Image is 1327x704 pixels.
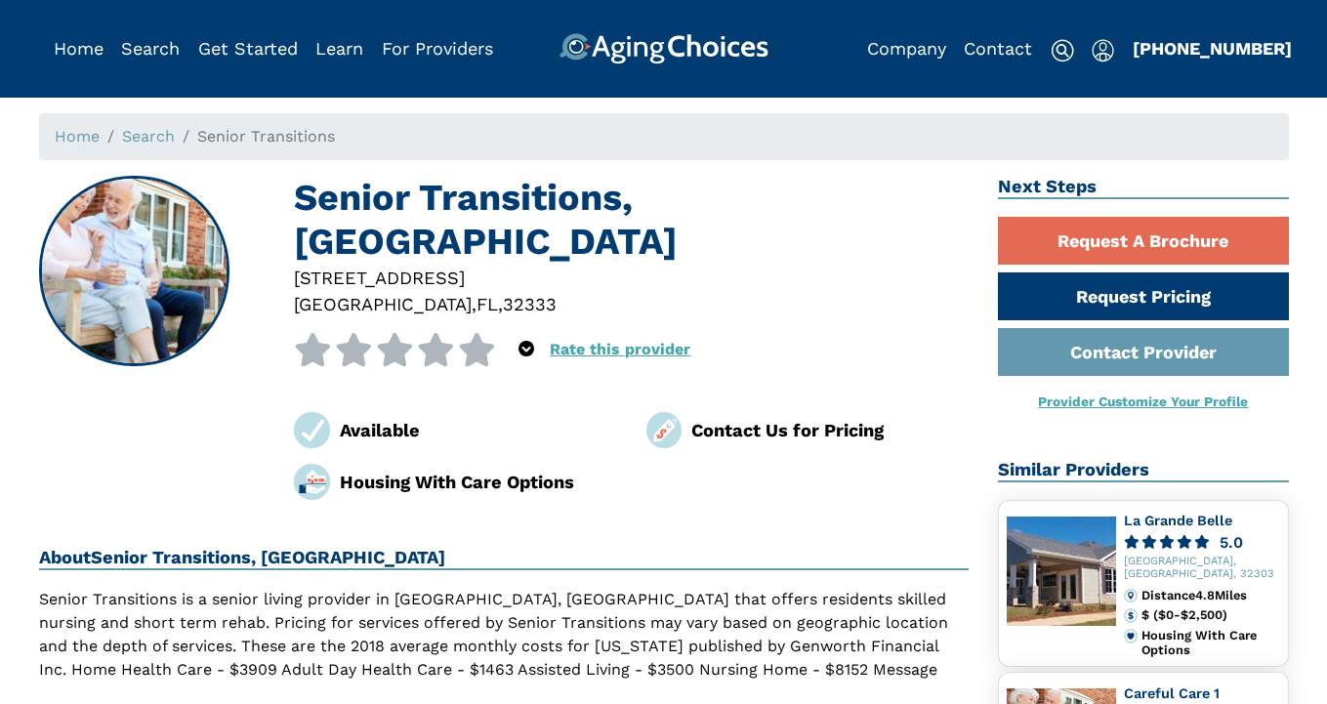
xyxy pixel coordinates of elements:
a: Company [867,38,946,59]
a: Careful Care 1 [1124,685,1220,701]
a: [PHONE_NUMBER] [1133,38,1292,59]
span: FL [477,294,498,314]
div: Popover trigger [518,333,534,366]
img: search-icon.svg [1051,39,1074,62]
span: Senior Transitions [197,127,335,145]
div: 5.0 [1220,535,1243,550]
a: Provider Customize Your Profile [1038,393,1248,409]
a: For Providers [382,38,493,59]
span: , [472,294,477,314]
div: [GEOGRAPHIC_DATA], [GEOGRAPHIC_DATA], 32303 [1124,556,1280,581]
img: distance.svg [1124,589,1138,602]
a: Contact Provider [998,328,1289,376]
div: Contact Us for Pricing [691,417,969,443]
span: , [498,294,503,314]
a: Contact [964,38,1032,59]
img: AgingChoices [559,33,767,64]
a: 5.0 [1124,535,1280,550]
div: Popover trigger [1092,33,1114,64]
img: primary.svg [1124,629,1138,642]
img: cost.svg [1124,608,1138,622]
nav: breadcrumb [39,113,1289,160]
div: $ ($0-$2,500) [1141,608,1279,622]
span: [GEOGRAPHIC_DATA] [294,294,472,314]
a: Get Started [198,38,298,59]
img: user-icon.svg [1092,39,1114,62]
img: Senior Transitions, Havana FL [40,178,228,365]
a: Learn [315,38,363,59]
a: Search [122,127,175,145]
div: Popover trigger [121,33,180,64]
a: Search [121,38,180,59]
h2: About Senior Transitions, [GEOGRAPHIC_DATA] [39,547,970,570]
div: Housing With Care Options [340,469,617,495]
h2: Next Steps [998,176,1289,199]
h1: Senior Transitions, [GEOGRAPHIC_DATA] [294,176,969,265]
a: Home [54,38,104,59]
div: Housing With Care Options [1141,629,1279,657]
h2: Similar Providers [998,459,1289,482]
a: Request Pricing [998,272,1289,320]
div: Available [340,417,617,443]
a: Home [55,127,100,145]
a: La Grande Belle [1124,513,1232,528]
a: Rate this provider [550,340,690,358]
a: Request A Brochure [998,217,1289,265]
div: 32333 [503,291,557,317]
div: [STREET_ADDRESS] [294,265,969,291]
div: Distance 4.8 Miles [1141,589,1279,602]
